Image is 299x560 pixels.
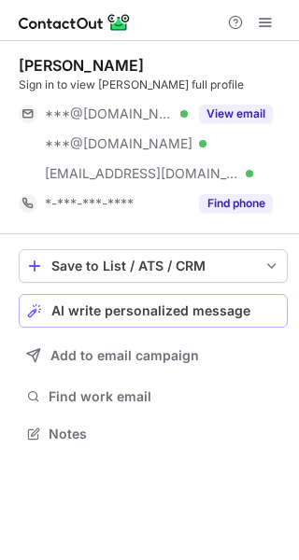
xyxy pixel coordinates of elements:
[19,77,288,93] div: Sign in to view [PERSON_NAME] full profile
[51,259,255,273] div: Save to List / ATS / CRM
[51,303,250,318] span: AI write personalized message
[45,105,174,122] span: ***@[DOMAIN_NAME]
[19,249,288,283] button: save-profile-one-click
[199,194,273,213] button: Reveal Button
[19,11,131,34] img: ContactOut v5.3.10
[19,56,144,75] div: [PERSON_NAME]
[19,339,288,372] button: Add to email campaign
[50,348,199,363] span: Add to email campaign
[199,105,273,123] button: Reveal Button
[49,426,280,442] span: Notes
[19,384,288,410] button: Find work email
[19,421,288,447] button: Notes
[45,165,239,182] span: [EMAIL_ADDRESS][DOMAIN_NAME]
[19,294,288,328] button: AI write personalized message
[49,388,280,405] span: Find work email
[45,135,192,152] span: ***@[DOMAIN_NAME]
